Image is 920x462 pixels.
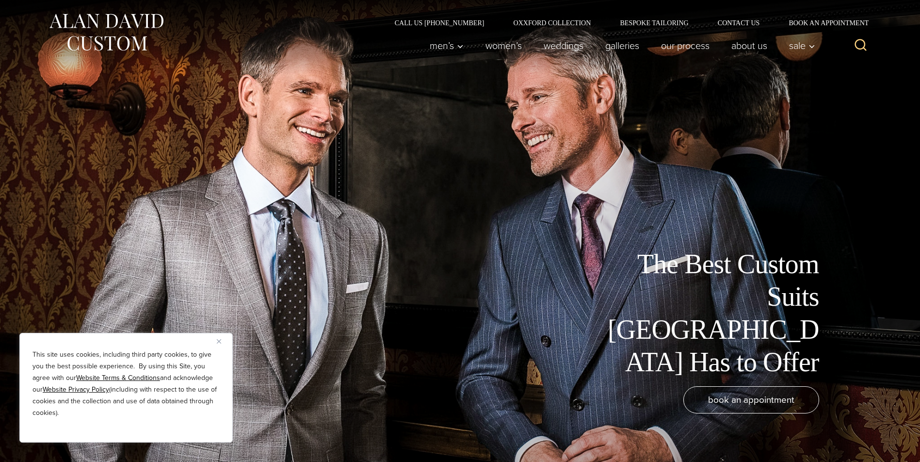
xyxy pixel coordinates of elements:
[499,19,605,26] a: Oxxford Collection
[430,41,464,50] span: Men’s
[43,384,109,395] a: Website Privacy Policy
[683,386,819,413] a: book an appointment
[217,335,228,347] button: Close
[789,41,815,50] span: Sale
[419,36,820,55] nav: Primary Navigation
[849,34,872,57] button: View Search Form
[594,36,650,55] a: Galleries
[474,36,533,55] a: Women’s
[217,339,221,344] img: Close
[650,36,720,55] a: Our Process
[48,11,164,54] img: Alan David Custom
[720,36,778,55] a: About Us
[533,36,594,55] a: weddings
[703,19,775,26] a: Contact Us
[601,248,819,379] h1: The Best Custom Suits [GEOGRAPHIC_DATA] Has to Offer
[380,19,499,26] a: Call Us [PHONE_NUMBER]
[32,349,220,419] p: This site uses cookies, including third party cookies, to give you the best possible experience. ...
[380,19,872,26] nav: Secondary Navigation
[708,393,794,407] span: book an appointment
[774,19,872,26] a: Book an Appointment
[76,373,160,383] a: Website Terms & Conditions
[605,19,703,26] a: Bespoke Tailoring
